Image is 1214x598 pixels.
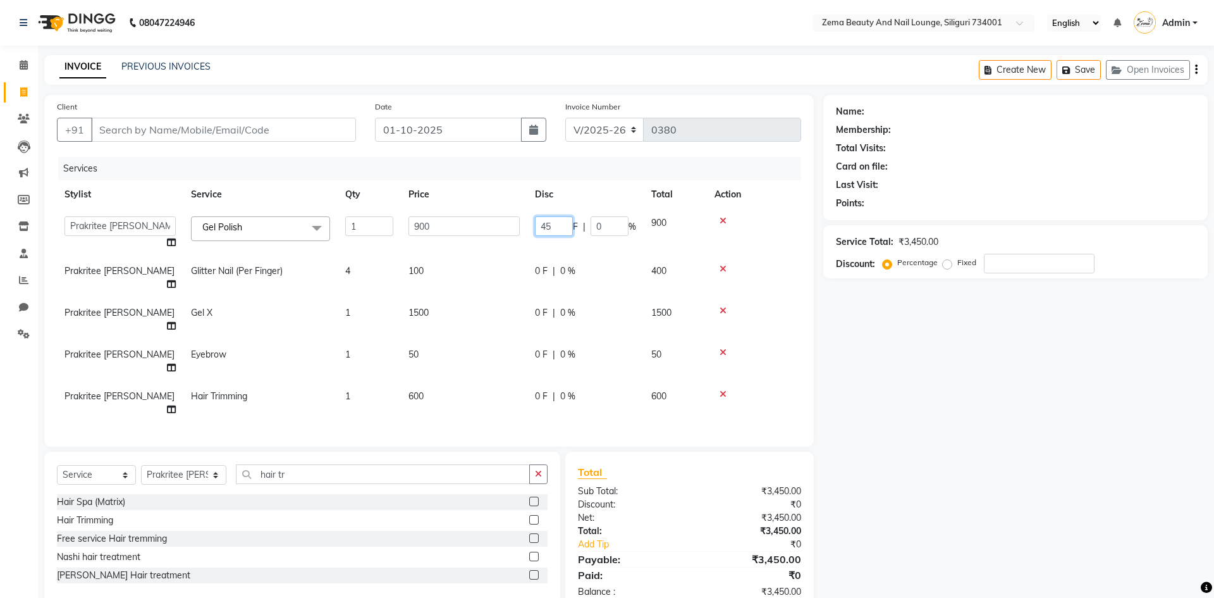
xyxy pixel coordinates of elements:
[689,552,810,567] div: ₹3,450.00
[57,569,190,582] div: [PERSON_NAME] Hair treatment
[183,180,338,209] th: Service
[898,235,938,249] div: ₹3,450.00
[568,568,689,583] div: Paid:
[560,306,575,320] span: 0 %
[345,307,350,318] span: 1
[689,485,810,498] div: ₹3,450.00
[836,123,891,137] div: Membership:
[560,265,575,278] span: 0 %
[553,348,555,361] span: |
[191,390,247,402] span: Hair Trimming
[553,390,555,403] span: |
[979,60,1052,80] button: Create New
[836,235,893,249] div: Service Total:
[568,552,689,567] div: Payable:
[644,180,707,209] th: Total
[535,348,548,361] span: 0 F
[236,464,530,484] input: Search or Scan
[628,220,636,234] span: %
[57,101,77,113] label: Client
[64,390,175,402] span: Prakritee [PERSON_NAME]
[573,220,578,234] span: F
[64,307,175,318] span: Prakritee [PERSON_NAME]
[836,160,888,173] div: Card on file:
[583,220,586,234] span: |
[401,180,527,209] th: Price
[408,307,429,318] span: 1500
[57,118,92,142] button: +91
[57,495,125,509] div: Hair Spa (Matrix)
[527,180,644,209] th: Disc
[345,265,350,277] span: 4
[689,511,810,525] div: ₹3,450.00
[709,538,810,551] div: ₹0
[57,551,140,564] div: Nashi hair treatment
[578,466,607,479] span: Total
[338,180,401,209] th: Qty
[689,498,810,511] div: ₹0
[139,5,195,40] b: 08047224946
[202,221,242,233] span: Gel Polish
[897,257,938,268] label: Percentage
[191,349,226,360] span: Eyebrow
[651,307,671,318] span: 1500
[1134,11,1156,34] img: Admin
[57,514,113,527] div: Hair Trimming
[59,56,106,78] a: INVOICE
[121,61,211,72] a: PREVIOUS INVOICES
[345,349,350,360] span: 1
[957,257,976,268] label: Fixed
[58,157,811,180] div: Services
[375,101,392,113] label: Date
[560,390,575,403] span: 0 %
[836,142,886,155] div: Total Visits:
[91,118,356,142] input: Search by Name/Mobile/Email/Code
[836,197,864,210] div: Points:
[32,5,119,40] img: logo
[707,180,801,209] th: Action
[64,349,175,360] span: Prakritee [PERSON_NAME]
[242,221,248,233] a: x
[568,538,709,551] a: Add Tip
[651,349,661,360] span: 50
[408,265,424,277] span: 100
[1106,60,1190,80] button: Open Invoices
[535,265,548,278] span: 0 F
[568,485,689,498] div: Sub Total:
[535,390,548,403] span: 0 F
[651,390,666,402] span: 600
[191,307,212,318] span: Gel X
[836,178,878,192] div: Last Visit:
[568,498,689,511] div: Discount:
[568,525,689,538] div: Total:
[57,180,183,209] th: Stylist
[568,511,689,525] div: Net:
[689,568,810,583] div: ₹0
[57,532,167,545] div: Free service Hair tremming
[553,265,555,278] span: |
[565,101,620,113] label: Invoice Number
[191,265,283,277] span: Glitter Nail (Per Finger)
[64,265,175,277] span: Prakritee [PERSON_NAME]
[535,306,548,320] span: 0 F
[408,390,424,402] span: 600
[553,306,555,320] span: |
[345,390,350,402] span: 1
[1162,16,1190,30] span: Admin
[651,217,666,228] span: 900
[408,349,419,360] span: 50
[560,348,575,361] span: 0 %
[651,265,666,277] span: 400
[1057,60,1101,80] button: Save
[836,105,864,118] div: Name:
[689,525,810,538] div: ₹3,450.00
[836,258,875,271] div: Discount:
